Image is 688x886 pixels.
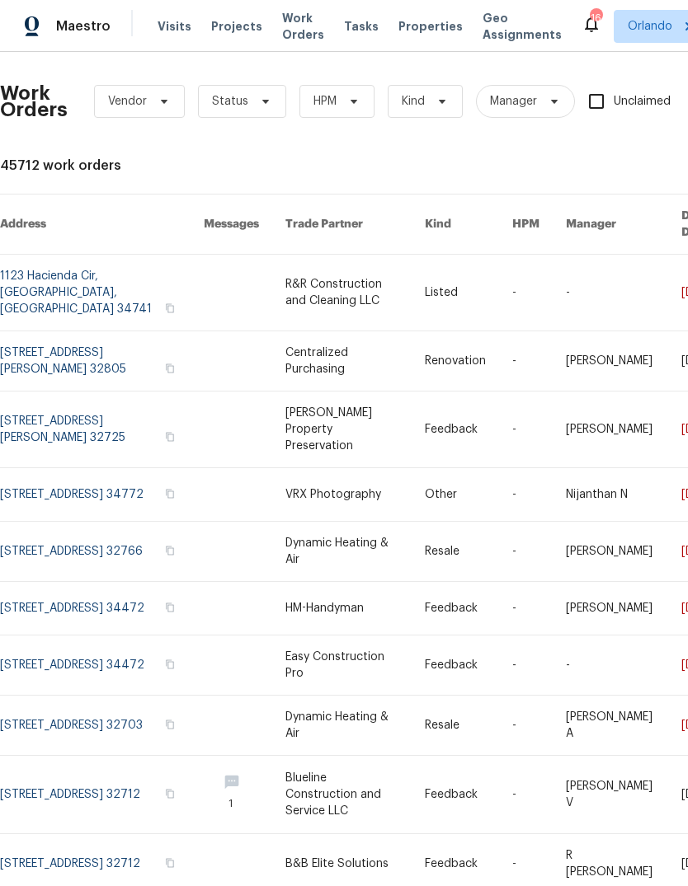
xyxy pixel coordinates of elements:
[272,195,412,255] th: Trade Partner
[412,331,499,391] td: Renovation
[272,582,412,635] td: HM-Handyman
[590,10,601,26] div: 16
[412,635,499,696] td: Feedback
[163,543,177,558] button: Copy Address
[499,696,553,756] td: -
[553,195,668,255] th: Manager
[163,600,177,615] button: Copy Address
[412,468,499,522] td: Other
[483,10,562,43] span: Geo Assignments
[163,486,177,501] button: Copy Address
[412,522,499,582] td: Resale
[553,391,668,468] td: [PERSON_NAME]
[499,255,553,331] td: -
[163,657,177,672] button: Copy Address
[412,195,499,255] th: Kind
[412,582,499,635] td: Feedback
[313,93,337,110] span: HPM
[272,331,412,391] td: Centralized Purchasing
[499,582,553,635] td: -
[553,582,668,635] td: [PERSON_NAME]
[499,468,553,522] td: -
[108,93,147,110] span: Vendor
[553,696,668,756] td: [PERSON_NAME] A
[163,856,177,870] button: Copy Address
[614,93,671,110] span: Unclaimed
[344,21,379,32] span: Tasks
[412,696,499,756] td: Resale
[628,18,672,35] span: Orlando
[282,10,324,43] span: Work Orders
[272,255,412,331] td: R&R Construction and Cleaning LLC
[163,786,177,801] button: Copy Address
[163,361,177,376] button: Copy Address
[212,93,248,110] span: Status
[272,391,412,468] td: [PERSON_NAME] Property Preservation
[163,429,177,444] button: Copy Address
[412,756,499,834] td: Feedback
[158,18,191,35] span: Visits
[499,522,553,582] td: -
[56,18,111,35] span: Maestro
[272,756,412,834] td: Blueline Construction and Service LLC
[272,635,412,696] td: Easy Construction Pro
[412,255,499,331] td: Listed
[272,696,412,756] td: Dynamic Heating & Air
[191,195,272,255] th: Messages
[272,468,412,522] td: VRX Photography
[163,301,177,316] button: Copy Address
[402,93,425,110] span: Kind
[553,255,668,331] td: -
[553,635,668,696] td: -
[412,391,499,468] td: Feedback
[398,18,463,35] span: Properties
[499,635,553,696] td: -
[272,522,412,582] td: Dynamic Heating & Air
[499,331,553,391] td: -
[499,756,553,834] td: -
[553,522,668,582] td: [PERSON_NAME]
[553,331,668,391] td: [PERSON_NAME]
[211,18,262,35] span: Projects
[499,195,553,255] th: HPM
[490,93,537,110] span: Manager
[553,468,668,522] td: Nijanthan N
[163,717,177,732] button: Copy Address
[553,756,668,834] td: [PERSON_NAME] V
[499,391,553,468] td: -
